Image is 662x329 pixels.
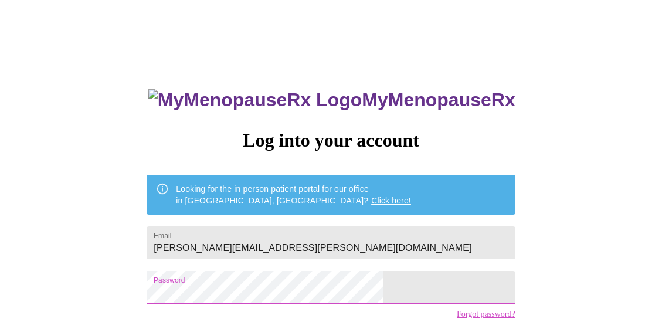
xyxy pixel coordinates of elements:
a: Click here! [371,196,411,205]
h3: Log into your account [147,130,515,151]
a: Forgot password? [457,310,515,319]
h3: MyMenopauseRx [148,89,515,111]
img: MyMenopauseRx Logo [148,89,362,111]
div: Looking for the in person patient portal for our office in [GEOGRAPHIC_DATA], [GEOGRAPHIC_DATA]? [176,178,411,211]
